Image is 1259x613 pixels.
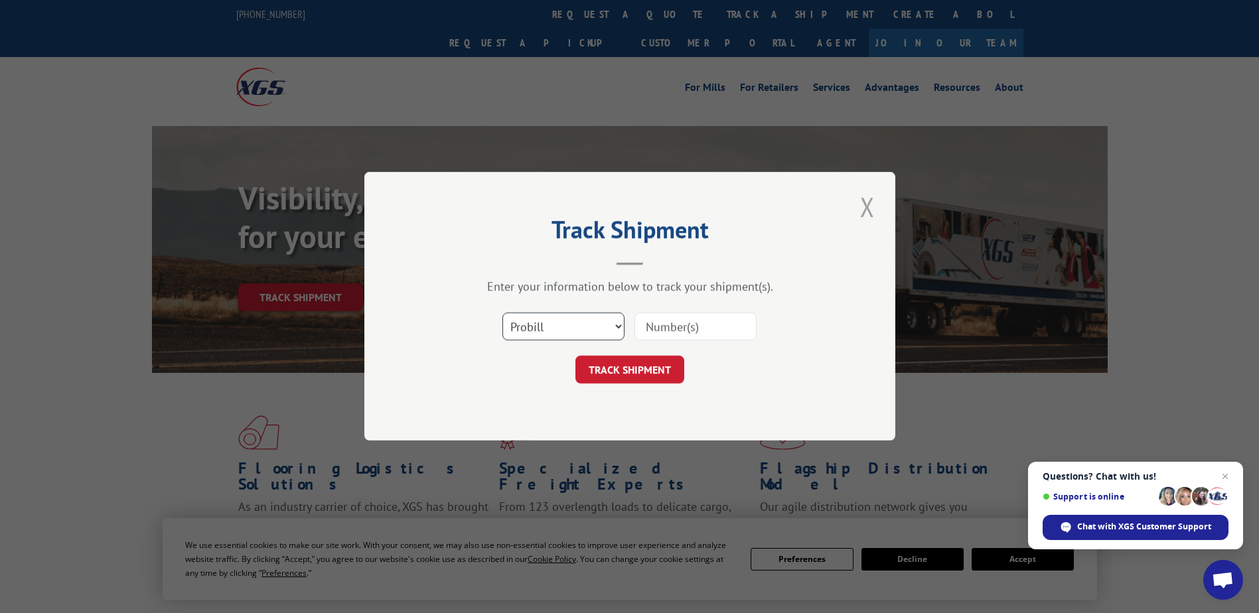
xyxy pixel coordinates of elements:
[431,220,829,245] h2: Track Shipment
[1203,560,1243,600] a: Open chat
[856,188,879,225] button: Close modal
[1077,521,1211,533] span: Chat with XGS Customer Support
[575,356,684,384] button: TRACK SHIPMENT
[431,279,829,295] div: Enter your information below to track your shipment(s).
[1043,515,1228,540] span: Chat with XGS Customer Support
[634,313,757,341] input: Number(s)
[1043,492,1154,502] span: Support is online
[1043,471,1228,482] span: Questions? Chat with us!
